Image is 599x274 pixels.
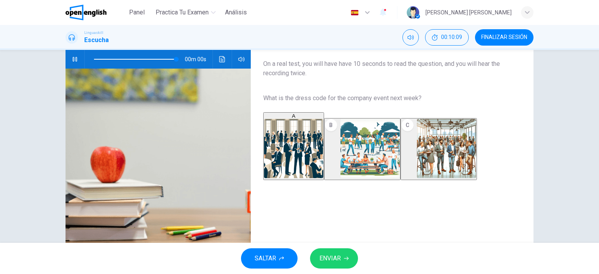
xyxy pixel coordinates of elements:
[425,8,512,17] div: [PERSON_NAME] [PERSON_NAME]
[350,10,360,16] img: es
[84,30,103,35] span: Linguaskill
[340,119,400,178] img: B
[84,35,109,45] h1: Escucha
[310,248,358,269] button: ENVIAR
[216,50,229,69] button: Haz clic para ver la transcripción del audio
[152,5,219,19] button: Practica tu examen
[129,8,145,17] span: Panel
[255,253,276,264] span: SALTAR
[263,59,509,78] span: On a real test, you will have have 10 seconds to read the question, and you will hear the recordi...
[481,34,527,41] span: FINALIZAR SESIÓN
[264,113,323,119] div: A
[401,119,414,131] div: C
[156,8,209,17] span: Practica tu examen
[222,5,250,19] button: Análisis
[325,119,337,131] div: B
[66,5,124,20] a: OpenEnglish logo
[441,34,462,41] span: 00:10:09
[66,5,106,20] img: OpenEnglish logo
[319,253,341,264] span: ENVIAR
[475,29,533,46] button: FINALIZAR SESIÓN
[402,29,419,46] div: Silenciar
[124,5,149,19] button: Panel
[407,6,419,19] img: Profile picture
[425,29,469,46] button: 00:10:09
[324,118,401,180] button: B
[425,29,469,46] div: Ocultar
[263,112,324,180] button: A
[264,119,323,178] img: A
[225,8,247,17] span: Análisis
[66,69,251,258] img: Listen to a clip about the dress code for an event.
[185,50,213,69] span: 00m 00s
[263,94,509,103] span: What is the dress code for the company event next week?
[241,248,298,269] button: SALTAR
[401,118,477,180] button: C
[417,119,476,178] img: C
